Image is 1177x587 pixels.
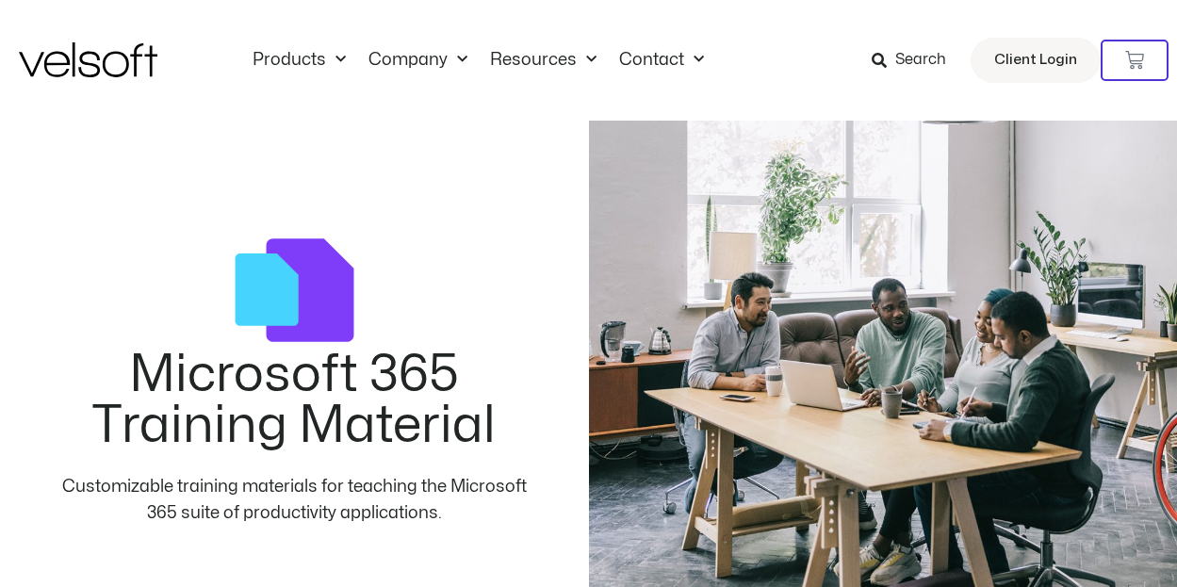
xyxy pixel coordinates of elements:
[357,50,479,71] a: CompanyMenu Toggle
[235,231,354,351] img: courses
[971,38,1101,83] a: Client Login
[479,50,608,71] a: ResourcesMenu Toggle
[19,42,157,77] img: Velsoft Training Materials
[56,350,532,451] h2: Microsoft 365 Training Material
[895,48,946,73] span: Search
[994,48,1077,73] span: Client Login
[241,50,357,71] a: ProductsMenu Toggle
[241,50,715,71] nav: Menu
[56,474,532,527] div: Customizable training materials for teaching the Microsoft 365 suite of productivity applications.
[608,50,715,71] a: ContactMenu Toggle
[872,44,959,76] a: Search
